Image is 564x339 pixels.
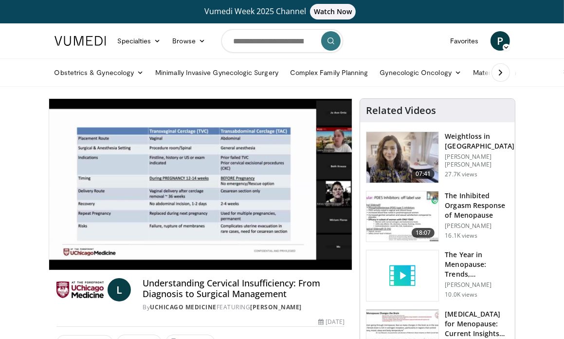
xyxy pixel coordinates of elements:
[445,222,509,230] p: [PERSON_NAME]
[166,31,211,51] a: Browse
[445,170,477,178] p: 27.7K views
[445,153,514,169] p: [PERSON_NAME] [PERSON_NAME]
[445,232,477,240] p: 16.1K views
[445,281,509,289] p: [PERSON_NAME]
[56,278,104,301] img: UChicago Medicine
[467,63,556,82] a: Maternal–Fetal Medicine
[366,250,438,301] img: video_placeholder_short.svg
[318,318,345,326] div: [DATE]
[445,250,509,279] h3: The Year in Menopause: Trends, Controversies & Future Directions
[143,303,345,312] div: By FEATURING
[445,191,509,220] h3: The Inhibited Orgasm Response of Menopause
[310,4,356,19] span: Watch Now
[49,63,150,82] a: Obstetrics & Gynecology
[444,31,485,51] a: Favorites
[55,36,106,46] img: VuMedi Logo
[412,169,435,179] span: 07:41
[412,228,435,238] span: 18:07
[150,303,217,311] a: UChicago Medicine
[366,132,509,183] a: 07:41 Weightloss in [GEOGRAPHIC_DATA] [PERSON_NAME] [PERSON_NAME] 27.7K views
[221,29,343,53] input: Search topics, interventions
[49,4,516,19] a: Vumedi Week 2025 ChannelWatch Now
[366,191,509,243] a: 18:07 The Inhibited Orgasm Response of Menopause [PERSON_NAME] 16.1K views
[445,291,477,299] p: 10.0K views
[491,31,510,51] a: P
[445,309,509,339] h3: [MEDICAL_DATA] for Menopause: Current Insights and Futu…
[250,303,302,311] a: [PERSON_NAME]
[445,132,514,151] h3: Weightloss in [GEOGRAPHIC_DATA]
[149,63,284,82] a: Minimally Invasive Gynecologic Surgery
[366,105,436,116] h4: Related Videos
[374,63,467,82] a: Gynecologic Oncology
[112,31,167,51] a: Specialties
[284,63,374,82] a: Complex Family Planning
[366,132,438,183] img: 9983fed1-7565-45be-8934-aef1103ce6e2.150x105_q85_crop-smart_upscale.jpg
[108,278,131,301] a: L
[366,250,509,301] a: The Year in Menopause: Trends, Controversies & Future Directions [PERSON_NAME] 10.0K views
[366,191,438,242] img: 283c0f17-5e2d-42ba-a87c-168d447cdba4.150x105_q85_crop-smart_upscale.jpg
[49,99,352,270] video-js: Video Player
[143,278,345,299] h4: Understanding Cervical Insufficiency: From Diagnosis to Surgical Management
